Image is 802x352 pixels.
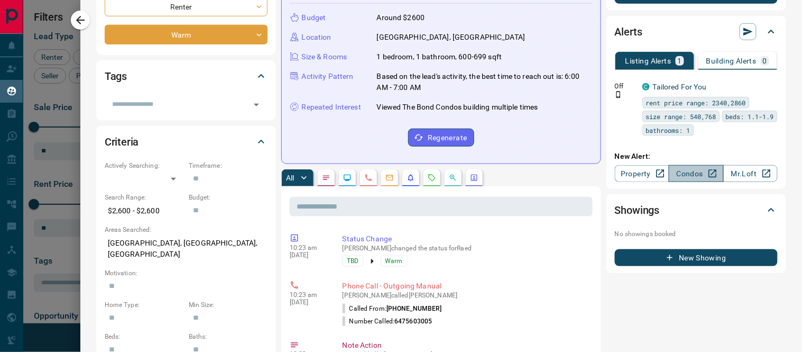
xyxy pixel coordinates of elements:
[302,12,326,23] p: Budget
[105,129,268,155] div: Criteria
[377,32,526,43] p: [GEOGRAPHIC_DATA], [GEOGRAPHIC_DATA]
[646,111,716,122] span: size range: 540,768
[385,256,403,266] span: Warm
[428,174,436,182] svg: Requests
[290,244,327,251] p: 10:23 am
[302,51,347,62] p: Size & Rooms
[669,165,723,182] a: Condos
[302,32,331,43] p: Location
[189,332,268,341] p: Baths:
[377,71,592,93] p: Based on the lead's activity, the best time to reach out is: 6:00 AM - 7:00 AM
[646,97,746,108] span: rent price range: 2340,2860
[615,249,778,266] button: New Showing
[302,71,354,82] p: Activity Pattern
[726,111,774,122] span: beds: 1.1-1.9
[105,234,268,263] p: [GEOGRAPHIC_DATA], [GEOGRAPHIC_DATA], [GEOGRAPHIC_DATA]
[302,102,361,113] p: Repeated Interest
[189,300,268,310] p: Min Size:
[343,304,442,313] p: Called From:
[646,125,690,136] span: bathrooms: 1
[105,68,127,85] h2: Tags
[364,174,373,182] svg: Calls
[615,197,778,223] div: Showings
[386,305,442,312] span: [PHONE_NUMBER]
[105,300,183,310] p: Home Type:
[377,12,425,23] p: Around $2600
[615,151,778,162] p: New Alert:
[105,161,183,170] p: Actively Searching:
[763,57,767,65] p: 0
[105,225,268,234] p: Areas Searched:
[723,165,778,182] a: Mr.Loft
[408,129,474,147] button: Regenerate
[615,82,636,91] p: Off
[470,174,478,182] svg: Agent Actions
[407,174,415,182] svg: Listing Alerts
[105,64,268,89] div: Tags
[343,340,588,351] p: Note Action
[249,97,264,112] button: Open
[615,165,669,182] a: Property
[290,291,327,299] p: 10:23 am
[615,19,778,44] div: Alerts
[290,299,327,306] p: [DATE]
[615,91,622,98] svg: Push Notification Only
[286,174,294,182] p: All
[105,25,268,44] div: Warm
[343,245,588,252] p: [PERSON_NAME] changed the status for Raed
[706,57,757,65] p: Building Alerts
[343,281,588,292] p: Phone Call - Outgoing Manual
[189,161,268,170] p: Timeframe:
[377,51,502,62] p: 1 bedroom, 1 bathroom, 600-699 sqft
[394,318,432,325] span: 6475603005
[377,102,538,113] p: Viewed The Bond Condos building multiple times
[189,193,268,202] p: Budget:
[385,174,394,182] svg: Emails
[343,174,352,182] svg: Lead Browsing Activity
[449,174,457,182] svg: Opportunities
[105,268,268,278] p: Motivation:
[343,317,432,326] p: Number Called:
[615,23,642,40] h2: Alerts
[615,202,660,219] h2: Showings
[105,202,183,220] p: $2,600 - $2,600
[347,256,359,266] span: TBD
[653,83,707,91] a: Tailored For You
[615,229,778,239] p: No showings booked
[105,332,183,341] p: Beds:
[322,174,330,182] svg: Notes
[343,292,588,299] p: [PERSON_NAME] called [PERSON_NAME]
[105,193,183,202] p: Search Range:
[625,57,671,65] p: Listing Alerts
[642,83,650,91] div: condos.ca
[105,133,139,150] h2: Criteria
[290,251,327,259] p: [DATE]
[678,57,682,65] p: 1
[343,233,588,245] p: Status Change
